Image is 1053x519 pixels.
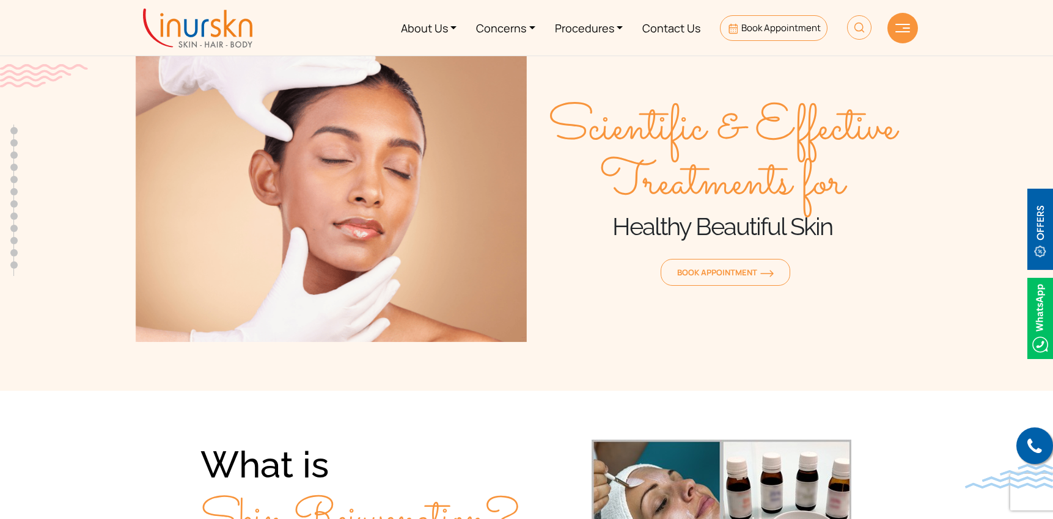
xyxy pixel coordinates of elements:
[545,5,633,51] a: Procedures
[720,15,827,41] a: Book Appointment
[741,21,821,34] span: Book Appointment
[527,101,918,211] span: Scientific & Effective Treatments for
[1027,189,1053,270] img: offerBt
[661,259,790,286] a: Book Appointmentorange-arrow
[847,15,871,40] img: HeaderSearch
[1027,278,1053,359] img: Whatsappicon
[143,9,252,48] img: inurskn-logo
[391,5,467,51] a: About Us
[633,5,710,51] a: Contact Us
[895,24,910,32] img: hamLine.svg
[760,270,774,277] img: orange-arrow
[1027,311,1053,324] a: Whatsappicon
[466,5,545,51] a: Concerns
[677,267,774,278] span: Book Appointment
[965,464,1053,488] img: bluewave
[527,211,918,242] h1: Healthy Beautiful Skin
